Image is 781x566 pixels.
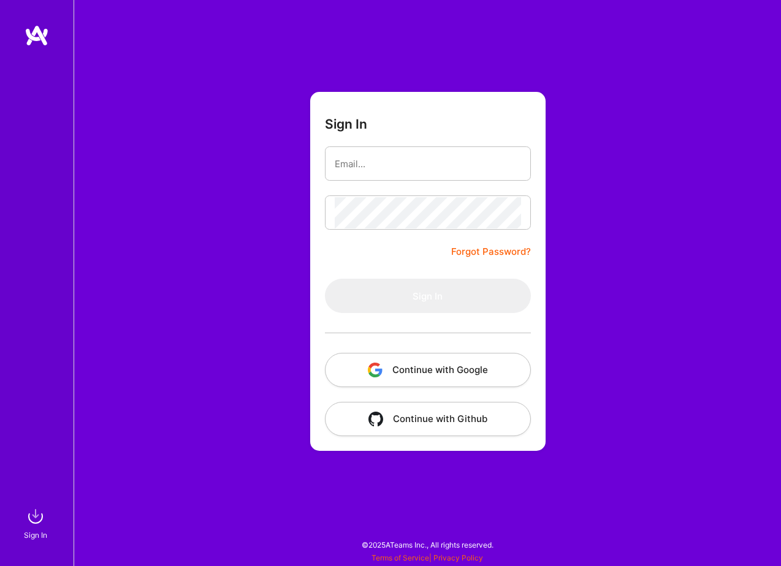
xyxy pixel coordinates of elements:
[25,25,49,47] img: logo
[433,553,483,562] a: Privacy Policy
[325,116,367,132] h3: Sign In
[335,148,521,179] input: Email...
[368,363,383,377] img: icon
[325,353,531,387] button: Continue with Google
[371,553,483,562] span: |
[23,504,48,529] img: sign in
[24,529,47,541] div: Sign In
[26,504,48,541] a: sign inSign In
[74,529,781,560] div: © 2025 ATeams Inc., All rights reserved.
[371,553,429,562] a: Terms of Service
[451,244,531,259] a: Forgot Password?
[368,412,383,426] img: icon
[325,402,531,436] button: Continue with Github
[325,279,531,313] button: Sign In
